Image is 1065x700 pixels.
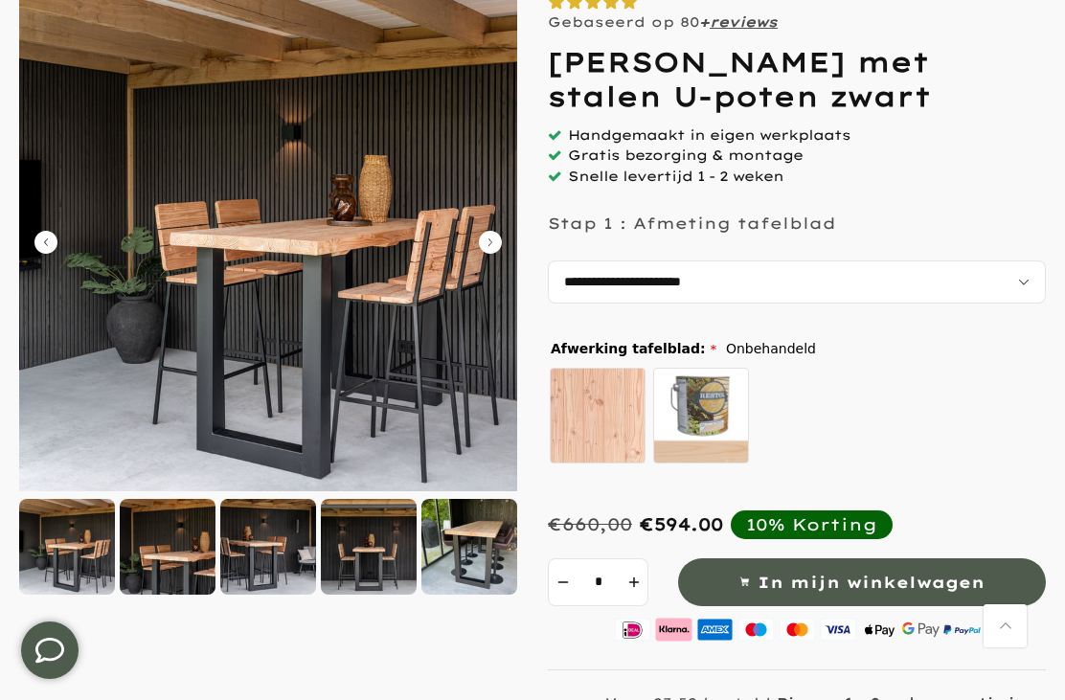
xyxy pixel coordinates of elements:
span: €594.00 [640,513,723,535]
select: autocomplete="off" [548,260,1046,304]
p: Gebaseerd op 80 [548,13,778,31]
span: Handgemaakt in eigen werkplaats [568,126,850,144]
span: Afwerking tafelblad: [551,342,716,355]
button: increment [620,558,648,606]
span: Onbehandeld [726,337,816,361]
button: Carousel Back Arrow [34,231,57,254]
strong: + [699,13,710,31]
iframe: toggle-frame [2,602,98,698]
span: In mijn winkelwagen [758,569,985,597]
button: Carousel Next Arrow [479,231,502,254]
h1: [PERSON_NAME] met stalen U-poten zwart [548,45,1046,115]
span: Snelle levertijd 1 - 2 weken [568,168,783,185]
button: In mijn winkelwagen [678,558,1046,606]
img: Douglas bartafel met stalen U-poten zwart [321,499,417,595]
input: Quantity [577,558,620,606]
img: Douglas bartafel met stalen U-poten zwart [120,499,215,595]
span: Gratis bezorging & montage [568,147,803,164]
div: €660,00 [548,513,632,535]
a: Terug naar boven [984,604,1027,647]
button: decrement [548,558,577,606]
a: reviews [710,13,778,31]
img: Douglas bartafel met stalen U-poten zwart [220,499,316,595]
div: 10% Korting [746,514,877,535]
img: Douglas bartafel met stalen U-poten zwart gepoedercoat [421,499,517,595]
img: Douglas bartafel met stalen U-poten zwart [19,499,115,595]
p: Stap 1 : Afmeting tafelblad [548,214,836,233]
